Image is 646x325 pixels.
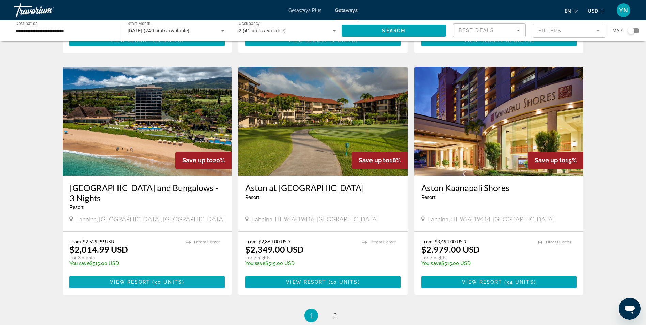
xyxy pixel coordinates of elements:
span: Lahaina, HI, 967619416, [GEOGRAPHIC_DATA] [252,215,378,223]
p: For 3 nights [69,254,179,261]
span: Fitness Center [194,240,220,244]
span: 1 [310,312,313,319]
span: Fitness Center [546,240,571,244]
span: en [565,8,571,14]
button: View Resort(34 units) [421,276,577,288]
span: Save up to [535,157,565,164]
span: ( ) [150,279,184,285]
mat-select: Sort by [459,26,520,34]
div: 20% [175,152,232,169]
span: From [69,238,81,244]
img: ii_akc1.jpg [414,67,584,176]
a: Aston Kaanapali Shores [421,183,577,193]
span: View Resort [110,279,150,285]
span: $2,864.00 USD [258,238,290,244]
span: Start Month [128,21,151,26]
span: 34 units [506,279,534,285]
p: $515.00 USD [421,261,531,266]
span: You save [69,261,90,266]
span: 2 (41 units available) [239,28,286,33]
span: From [245,238,257,244]
p: $2,349.00 USD [245,244,304,254]
button: User Menu [615,3,632,17]
span: View Resort [462,279,502,285]
span: 10 units [331,279,358,285]
span: From [421,238,433,244]
span: 2 [333,312,337,319]
span: Lahaina, HI, 967619414, [GEOGRAPHIC_DATA] [428,215,554,223]
span: 30 units [154,279,182,285]
p: For 7 nights [245,254,355,261]
button: View Resort(7 units) [245,34,401,46]
span: [DATE] (240 units available) [128,28,190,33]
nav: Pagination [63,309,584,322]
span: You save [421,261,441,266]
button: Filter [533,23,605,38]
p: For 7 nights [421,254,531,261]
div: 18% [352,152,408,169]
p: $515.00 USD [245,261,355,266]
span: Search [382,28,405,33]
span: Resort [69,205,84,210]
div: 15% [528,152,583,169]
span: ( ) [502,279,536,285]
span: Save up to [182,157,213,164]
p: $2,979.00 USD [421,244,480,254]
iframe: Button to launch messaging window [619,298,641,320]
a: [GEOGRAPHIC_DATA] and Bungalows - 3 Nights [69,183,225,203]
p: $515.00 USD [69,261,179,266]
span: USD [588,8,598,14]
span: YN [619,7,628,14]
button: View Resort(10 units) [245,276,401,288]
span: Best Deals [459,28,494,33]
img: RW03E01X.jpg [63,67,232,176]
span: View Resort [286,279,326,285]
a: Travorium [14,1,82,19]
span: Fitness Center [370,240,396,244]
span: Save up to [359,157,389,164]
span: Map [612,26,623,35]
span: Resort [245,195,259,200]
a: Getaways Plus [288,7,321,13]
span: ( ) [326,279,360,285]
span: Resort [421,195,436,200]
span: Lahaina, [GEOGRAPHIC_DATA], [GEOGRAPHIC_DATA] [76,215,225,223]
span: You save [245,261,265,266]
button: View Resort(30 units) [69,276,225,288]
button: Change language [565,6,578,16]
span: $2,529.99 USD [83,238,114,244]
button: View Resort(10 units) [69,34,225,46]
a: Aston at [GEOGRAPHIC_DATA] [245,183,401,193]
button: Change currency [588,6,604,16]
button: View Resort(8 units) [421,34,577,46]
a: Getaways [335,7,358,13]
span: Destination [16,21,38,26]
p: $2,014.99 USD [69,244,128,254]
img: ii_rqp1.jpg [238,67,408,176]
button: Search [342,25,446,37]
span: Occupancy [239,21,260,26]
span: $3,494.00 USD [435,238,466,244]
